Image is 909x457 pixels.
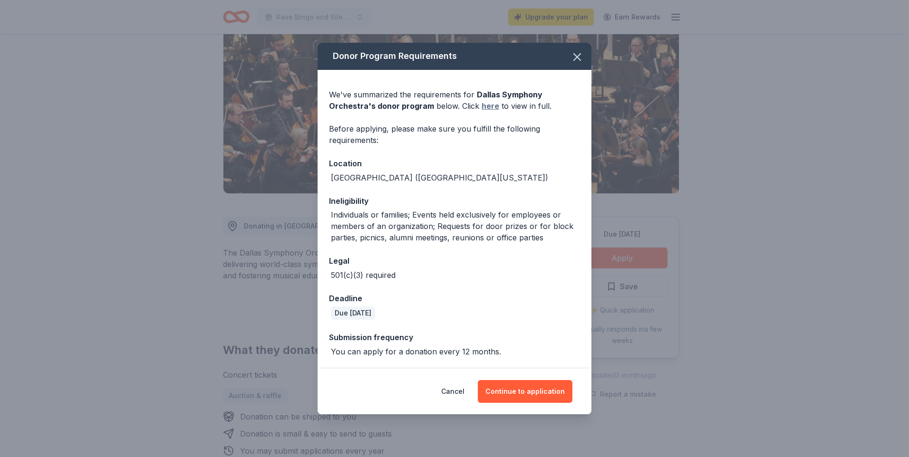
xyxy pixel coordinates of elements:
[329,157,580,170] div: Location
[329,195,580,207] div: Ineligibility
[331,269,396,281] div: 501(c)(3) required
[331,306,375,320] div: Due [DATE]
[329,292,580,305] div: Deadline
[478,380,572,403] button: Continue to application
[441,380,464,403] button: Cancel
[329,123,580,146] div: Before applying, please make sure you fulfill the following requirements:
[318,43,591,70] div: Donor Program Requirements
[482,100,499,112] a: here
[331,209,580,243] div: Individuals or families; Events held exclusively for employees or members of an organization; Req...
[331,172,548,183] div: [GEOGRAPHIC_DATA] ([GEOGRAPHIC_DATA][US_STATE])
[329,89,580,112] div: We've summarized the requirements for below. Click to view in full.
[331,346,501,357] div: You can apply for a donation every 12 months.
[329,331,580,343] div: Submission frequency
[329,255,580,267] div: Legal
